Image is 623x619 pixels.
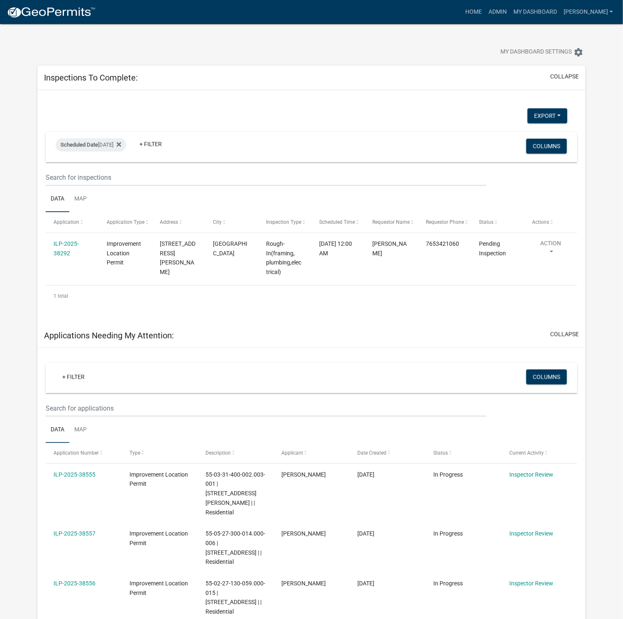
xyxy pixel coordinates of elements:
span: Application [54,219,79,225]
span: Improvement Location Permit [129,471,188,487]
span: Description [205,450,231,456]
button: My Dashboard Settingssettings [494,44,590,60]
span: 3970 N BRADFORD RD [160,240,195,275]
a: Map [69,186,92,213]
span: My Dashboard Settings [501,47,572,57]
span: City [213,219,222,225]
a: + Filter [133,137,169,152]
span: In Progress [433,530,463,537]
input: Search for applications [46,400,486,417]
h5: Inspections To Complete: [44,73,138,83]
a: Inspector Review [509,471,553,478]
a: Admin [485,4,510,20]
a: My Dashboard [510,4,560,20]
span: 08/12/2025, 12:00 AM [320,240,352,257]
span: Application Type [107,219,144,225]
a: ILP-2025-38292 [54,240,79,257]
span: Improvement Location Permit [129,580,188,596]
button: Columns [526,139,567,154]
datatable-header-cell: Scheduled Time [312,212,365,232]
datatable-header-cell: Actions [524,212,577,232]
a: [PERSON_NAME] [560,4,616,20]
datatable-header-cell: City [205,212,258,232]
h5: Applications Needing My Attention: [44,330,174,340]
button: collapse [550,72,579,81]
span: Improvement Location Permit [129,530,188,546]
span: Address [160,219,178,225]
datatable-header-cell: Inspection Type [258,212,311,232]
datatable-header-cell: Application [46,212,99,232]
span: Requestor Name [373,219,410,225]
div: [DATE] [56,138,126,152]
datatable-header-cell: Applicant [274,443,349,463]
span: Scheduled Date [61,142,98,148]
span: Applicant [281,450,303,456]
span: In Progress [433,580,463,587]
span: Application Number [54,450,99,456]
a: Data [46,417,69,443]
input: Search for inspections [46,169,486,186]
button: Action [532,239,569,260]
div: collapse [37,90,586,323]
a: ILP-2025-38555 [54,471,95,478]
datatable-header-cell: Status [425,443,501,463]
span: Date Created [357,450,386,456]
button: Export [528,108,567,123]
span: Improvement Location Permit [107,240,141,266]
datatable-header-cell: Address [152,212,205,232]
span: Rough-In(framing, plumbing,electrical) [266,240,302,275]
a: ILP-2025-38556 [54,580,95,587]
a: Data [46,186,69,213]
datatable-header-cell: Description [198,443,274,463]
datatable-header-cell: Requestor Phone [418,212,471,232]
span: 08/08/2025 [357,580,374,587]
datatable-header-cell: Current Activity [501,443,577,463]
a: Inspector Review [509,580,553,587]
datatable-header-cell: Date Created [349,443,425,463]
datatable-header-cell: Application Number [46,443,122,463]
a: Map [69,417,92,443]
span: Thomas Hall [373,240,407,257]
datatable-header-cell: Status [471,212,524,232]
span: Pending Inspection [479,240,506,257]
a: Home [462,4,485,20]
span: Status [433,450,448,456]
span: robert lewis [281,471,326,478]
span: 7653421060 [426,240,459,247]
span: Current Activity [509,450,544,456]
datatable-header-cell: Application Type [99,212,152,232]
span: Cindy Thrasher [281,580,326,587]
span: 08/08/2025 [357,530,374,537]
datatable-header-cell: Requestor Name [365,212,418,232]
span: 55-05-27-300-014.000-006 | 7274 GOAT HOLLOW RD | | Residential [205,530,265,565]
a: + Filter [56,369,91,384]
span: 55-02-27-130-059.000-015 | 13874 N AMERICUS WAY | | Residential [205,580,265,615]
span: In Progress [433,471,463,478]
div: 1 total [46,286,577,306]
span: Cindy Thrasher [281,530,326,537]
a: ILP-2025-38557 [54,530,95,537]
span: 55-03-31-400-002.003-001 | 6158 N RHODES RD | | Residential [205,471,265,516]
span: MARTINSVILLE [213,240,248,257]
datatable-header-cell: Type [122,443,198,463]
span: Status [479,219,494,225]
span: Inspection Type [266,219,302,225]
span: Type [129,450,140,456]
span: Requestor Phone [426,219,464,225]
i: settings [574,47,584,57]
span: Actions [532,219,549,225]
button: Columns [526,369,567,384]
button: collapse [550,330,579,339]
span: 08/11/2025 [357,471,374,478]
span: Scheduled Time [320,219,355,225]
a: Inspector Review [509,530,553,537]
